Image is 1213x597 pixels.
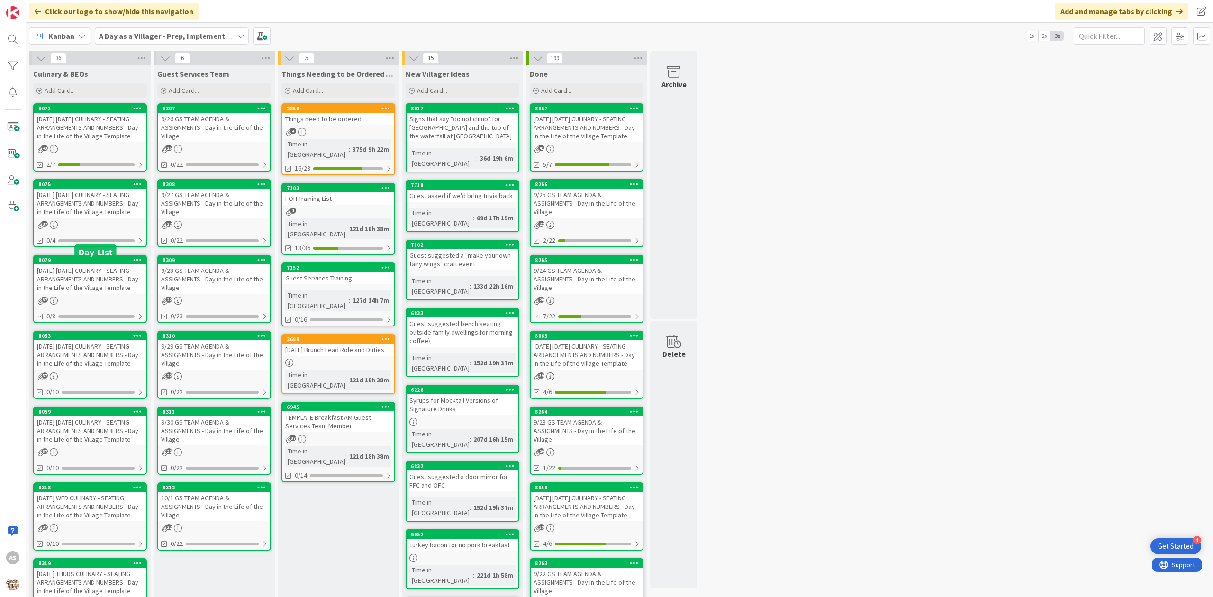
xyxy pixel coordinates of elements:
div: [DATE] [DATE] CULINARY - SEATING ARRANGEMENTS AND NUMBERS - Day in the Life of the Village Template [531,492,643,521]
div: 8265 [531,256,643,264]
div: [DATE] WED CULINARY - SEATING ARRANGEMENTS AND NUMBERS - Day in the Life of the Village Template [34,492,146,521]
span: Add Card... [541,86,571,95]
input: Quick Filter... [1074,27,1145,45]
div: 7103FOH Training List [282,184,394,205]
span: 37 [290,435,296,441]
div: 152d 19h 37m [471,358,516,368]
div: 8311 [163,408,270,415]
span: 2x [1038,31,1051,41]
div: 8059 [34,407,146,416]
span: 37 [42,372,48,379]
div: 8058 [535,484,643,491]
img: avatar [6,578,19,591]
span: 0/22 [171,235,183,245]
div: 133d 22h 16m [471,281,516,291]
span: Add Card... [45,86,75,95]
div: 83109/29 GS TEAM AGENDA & ASSIGNMENTS - Day in the Life of the Village [158,332,270,370]
div: Time in [GEOGRAPHIC_DATA] [285,139,349,160]
span: 0/23 [171,311,183,321]
div: Time in [GEOGRAPHIC_DATA] [285,446,345,467]
div: 8318 [38,484,146,491]
div: [DATE] [DATE] CULINARY - SEATING ARRANGEMENTS AND NUMBERS - Day in the Life of the Village Template [531,113,643,142]
div: 221d 1h 58m [474,570,516,580]
div: 8058 [531,483,643,492]
div: 2858Things need to be ordered [282,104,394,125]
div: Time in [GEOGRAPHIC_DATA] [409,208,473,228]
div: 8075 [38,181,146,188]
div: Time in [GEOGRAPHIC_DATA] [409,148,476,169]
div: 7718 [407,181,518,190]
span: 0/22 [171,463,183,473]
span: 2/22 [543,235,555,245]
div: 7103 [287,185,394,191]
div: 6832Guest suggested a door mirror for FFC and OFC [407,462,518,491]
div: 8309 [158,256,270,264]
div: 8263 [535,560,643,567]
div: 9/23 GS TEAM AGENDA & ASSIGNMENTS - Day in the Life of the Village [531,416,643,445]
div: 8312 [163,484,270,491]
div: 82659/24 GS TEAM AGENDA & ASSIGNMENTS - Day in the Life of the Village [531,256,643,294]
div: 127d 14h 7m [350,295,391,306]
div: 8307 [158,104,270,113]
span: 37 [42,524,48,530]
div: 207d 16h 15m [471,434,516,444]
div: Time in [GEOGRAPHIC_DATA] [285,370,345,390]
div: 831210/1 GS TEAM AGENDA & ASSIGNMENTS - Day in the Life of the Village [158,483,270,521]
div: 2858 [287,105,394,112]
span: Kanban [48,30,74,42]
div: Guest asked if we'd bring trivia back [407,190,518,202]
div: Open Get Started checklist, remaining modules: 4 [1150,538,1201,554]
span: 25 [166,145,172,151]
div: 6052 [407,530,518,539]
span: Support [20,1,43,13]
div: 7102 [411,242,518,248]
div: 8059[DATE] [DATE] CULINARY - SEATING ARRANGEMENTS AND NUMBERS - Day in the Life of the Village Te... [34,407,146,445]
img: Visit kanbanzone.com [6,6,19,19]
div: FOH Training List [282,192,394,205]
div: 8266 [535,181,643,188]
div: Signs that say "do not climb" for [GEOGRAPHIC_DATA] and the top of the waterfall at [GEOGRAPHIC_D... [407,113,518,142]
div: 8308 [158,180,270,189]
div: Time in [GEOGRAPHIC_DATA] [409,497,470,518]
div: Things need to be ordered [282,113,394,125]
span: 39 [538,524,544,530]
div: 7152 [282,263,394,272]
span: Things Needing to be Ordered - PUT IN CARD, Don't make new card [281,69,395,79]
div: [DATE] [DATE] CULINARY - SEATING ARRANGEMENTS AND NUMBERS - Day in the Life of the Village Template [34,340,146,370]
div: 8075[DATE] [DATE] CULINARY - SEATING ARRANGEMENTS AND NUMBERS - Day in the Life of the Village Te... [34,180,146,218]
span: 0/8 [46,311,55,321]
div: [DATE] [DATE] CULINARY - SEATING ARRANGEMENTS AND NUMBERS - Day in the Life of the Village Template [34,189,146,218]
div: 83119/30 GS TEAM AGENDA & ASSIGNMENTS - Day in the Life of the Village [158,407,270,445]
div: 6945TEMPLATE Breakfast AM Guest Services Team Member [282,403,394,432]
div: 8311 [158,407,270,416]
div: 7718 [411,182,518,189]
div: 7152Guest Services Training [282,263,394,284]
div: 121d 18h 38m [347,224,391,234]
div: 69d 17h 19m [474,213,516,223]
div: Time in [GEOGRAPHIC_DATA] [409,276,470,297]
span: 43 [42,145,48,151]
span: : [470,358,471,368]
div: 152d 19h 37m [471,502,516,513]
span: Guest Services Team [157,69,229,79]
div: 9/26 GS TEAM AGENDA & ASSIGNMENTS - Day in the Life of the Village [158,113,270,142]
div: Guest suggested a door mirror for FFC and OFC [407,470,518,491]
div: 8071[DATE] [DATE] CULINARY - SEATING ARRANGEMENTS AND NUMBERS - Day in the Life of the Village Te... [34,104,146,142]
span: 4 [290,128,296,134]
div: Guest suggested a "make your own fairy wings" craft event [407,249,518,270]
div: 6833 [407,309,518,317]
div: 6226 [407,386,518,394]
span: 199 [547,53,563,64]
div: 8318 [34,483,146,492]
span: 4/6 [543,539,552,549]
div: 6052Turkey bacon for no pork breakfast [407,530,518,551]
div: 8079 [38,257,146,263]
span: New Villager Ideas [406,69,470,79]
span: 22 [166,448,172,454]
div: Time in [GEOGRAPHIC_DATA] [409,565,473,586]
div: Turkey bacon for no pork breakfast [407,539,518,551]
div: 82639/22 GS TEAM AGENDA & ASSIGNMENTS - Day in the Life of the Village [531,559,643,597]
span: : [473,570,474,580]
span: 0/14 [295,470,307,480]
div: 8063 [531,332,643,340]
